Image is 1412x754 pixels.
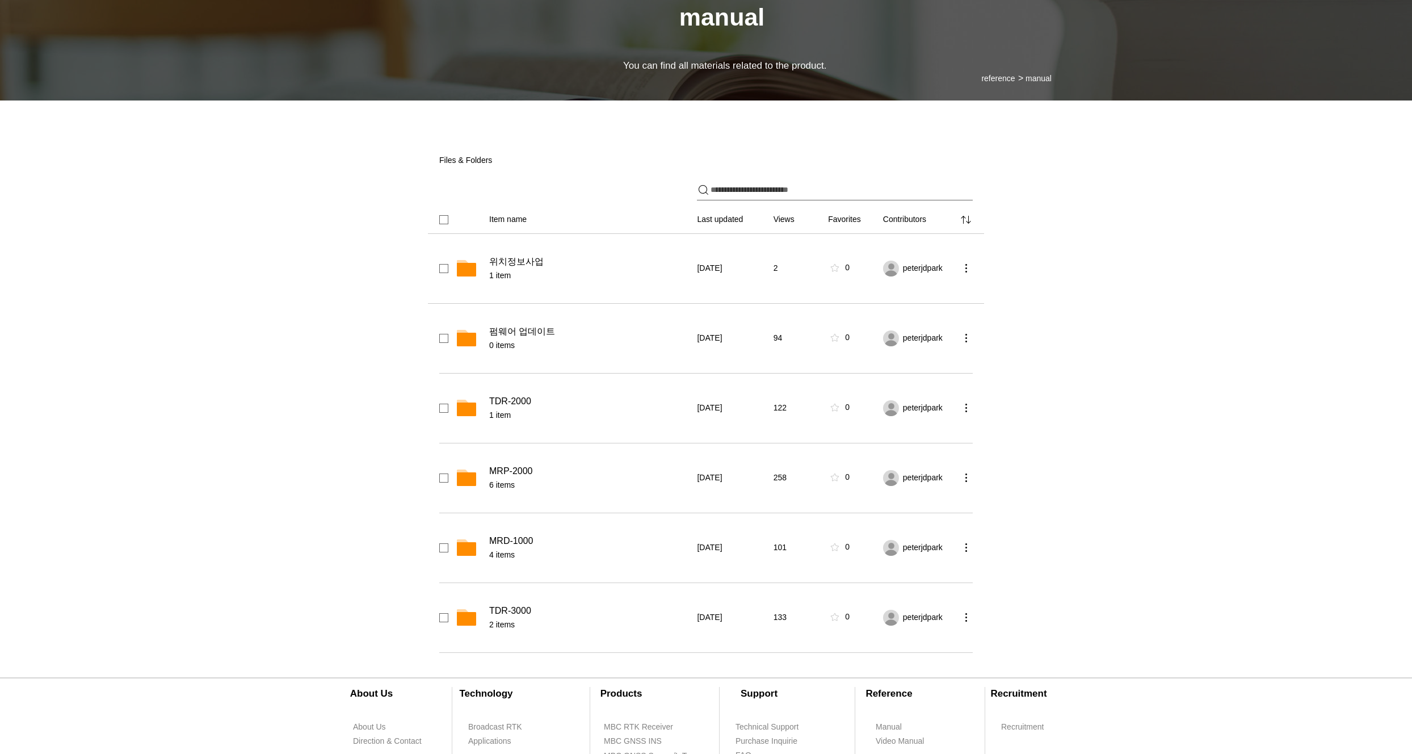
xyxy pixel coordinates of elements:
div: 0 [845,611,850,623]
span: [DATE] [697,263,722,274]
span: [DATE] [697,333,722,344]
span: Recruitment [1001,722,1044,733]
div: 펌웨어 업데이트 [489,326,690,337]
div: Jul 31, 2025 [697,263,766,274]
button: Last updated [697,214,766,225]
span: peterjdpark [903,333,943,344]
span: ​Technology [459,688,512,699]
span: Item name [489,214,527,225]
div: peterjdpark [903,542,952,554]
div: 0 [845,542,850,553]
div: Contributors [883,214,952,225]
a: Applications [468,734,533,748]
span: Contributors [883,214,926,225]
span: peterjdpark [903,263,943,274]
span: peterjdpark [903,612,943,623]
button: more actions [959,261,973,275]
a: About Us [352,720,418,734]
div: TDR-2000 [489,396,690,407]
span: 258 [774,472,787,484]
span: 6 items [489,480,690,491]
div: May 11, 2022 [697,333,766,344]
span: [DATE] [697,612,722,623]
span: 2 items [489,619,690,631]
div: checkbox [439,474,448,483]
div: select all checkbox [439,215,448,224]
span: Support [741,688,778,699]
button: more actions [959,401,973,414]
div: peterjdpark [903,403,952,414]
div: peterjdpark [903,333,952,344]
span: Favorites [828,214,861,225]
div: checkbox [439,543,448,552]
span: 101 [774,542,787,554]
div: MRD-1000 [489,535,690,547]
a: Recruitment [1001,720,1054,734]
a: Broadcast RTK [468,720,533,734]
div: 0 [845,472,850,483]
div: 위치정보사업 [489,256,690,267]
span: Manual [876,722,902,733]
button: Item name [489,214,690,225]
div: 133 [774,612,822,623]
div: Feb 9, 2022 [697,612,766,623]
span: 133 [774,612,787,623]
span: MRP-2000 [489,466,532,477]
div: 258 [774,472,822,484]
div: MRP-2000 [489,466,690,477]
div: Feb 17, 2022 [697,542,766,554]
span: [DATE] [697,542,722,554]
span: Recruitment [990,688,1047,699]
span: MBC RTK Receiver [604,722,673,733]
div: TDR-3000 [489,605,690,617]
a: Purchase Inquirie [735,734,800,748]
span: 0 items [489,340,690,351]
div: peterjdpark [903,263,952,274]
div: sort by menu [959,213,973,227]
button: more actions [959,471,973,484]
button: Favorites [828,214,876,225]
div: Sorting options [428,202,984,233]
span: Purchase Inquirie [736,736,797,747]
div: 0 [845,262,850,274]
div: checkbox [439,613,448,622]
span: peterjdpark [903,403,943,414]
span: TDR-3000 [489,605,531,617]
span: 122 [774,403,787,414]
div: 0 [845,402,850,413]
button: Views [774,214,822,225]
div: Feb 17, 2022 [697,472,766,484]
div: checkbox [439,264,448,273]
div: checkbox [439,334,448,343]
span: 2 [774,263,778,274]
a: Direction & Contact [352,734,429,748]
span: MBC GNSS INS [604,736,662,747]
div: checkbox [439,404,448,413]
div: Feb 17, 2022 [697,403,766,414]
span: ​About Us [350,688,393,699]
span: 펌웨어 업데이트 [489,326,555,337]
span: About Us [353,722,386,733]
span: Last updated [697,214,743,225]
button: more actions [959,331,973,345]
div: 2 [774,263,822,274]
span: 94 [774,333,783,344]
span: peterjdpark [903,472,943,484]
span: MRD-1000 [489,535,533,547]
a: Technical Support [735,720,820,734]
span: [DATE] [697,472,722,484]
div: 122 [774,403,822,414]
span: 위치정보사업 [489,256,544,267]
div: 94 [774,333,822,344]
button: more actions [959,610,973,624]
a: Video Manual [875,734,940,748]
span: TDR-2000 [489,396,531,407]
span: Products​ [600,688,642,699]
div: File Share [428,138,984,653]
div: peterjdpark [903,612,952,623]
a: MBC RTK Receiver [603,720,688,734]
span: Views [774,214,795,225]
iframe: Wix Chat [1202,396,1412,754]
span: Technical Support [736,722,799,733]
div: peterjdpark [903,472,952,484]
